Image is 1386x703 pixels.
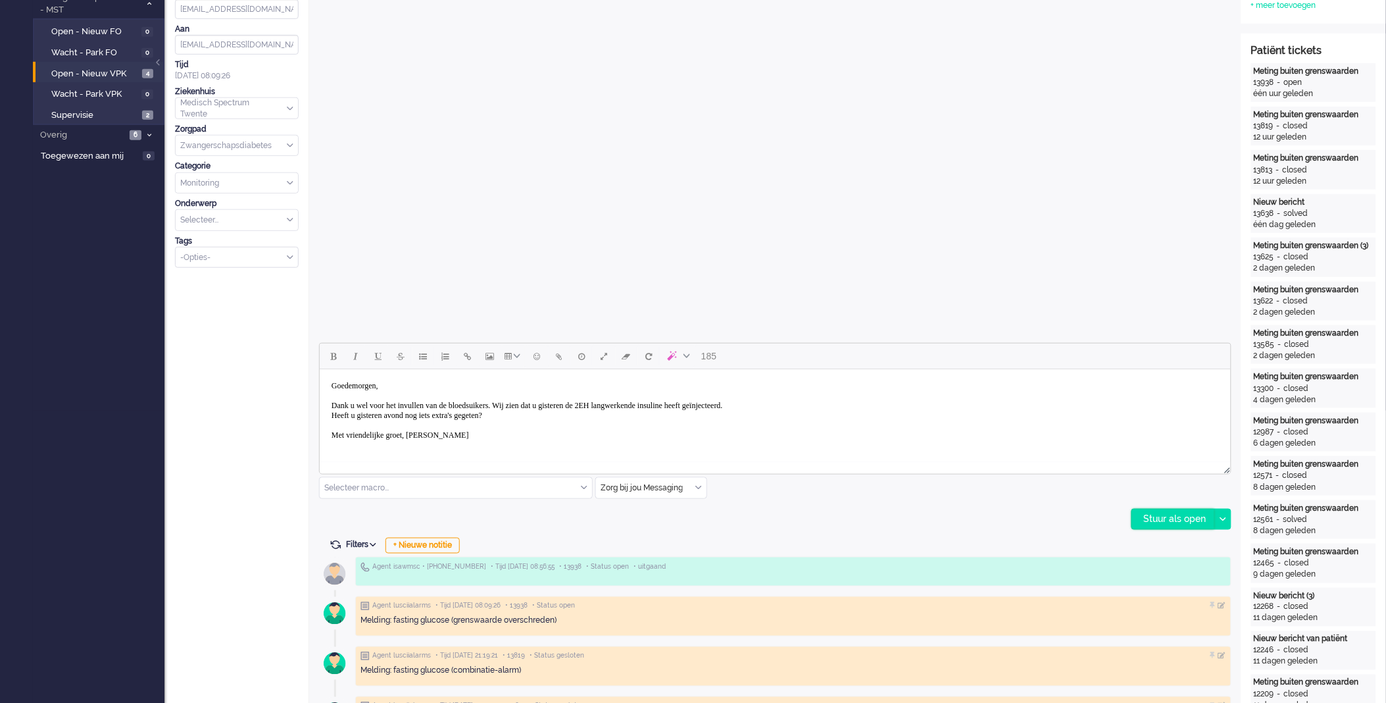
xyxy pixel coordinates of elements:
a: Toegewezen aan mij 0 [38,148,164,163]
div: Stuur als open [1132,509,1214,529]
div: Select Tags [175,247,299,269]
div: 12246 [1254,645,1274,656]
div: closed [1284,427,1309,438]
button: Emoticons [526,345,548,367]
div: 2 dagen geleden [1254,350,1374,361]
div: 11 dagen geleden [1254,656,1374,667]
div: - [1274,514,1283,525]
span: Wacht - Park FO [51,47,138,59]
div: Zorgpad [175,124,299,135]
div: 13622 [1254,296,1274,307]
div: 6 dagen geleden [1254,438,1374,449]
div: Nieuw bericht [1254,197,1374,208]
span: • Status gesloten [530,652,584,661]
div: - [1273,470,1283,481]
div: 13813 [1254,165,1273,176]
button: Numbered list [434,345,457,367]
div: closed [1284,251,1309,263]
img: avatar [318,647,351,680]
div: closed [1283,296,1308,307]
div: Meting buiten grenswaarden [1254,415,1374,427]
span: Agent lusciialarms [372,602,431,611]
div: Onderwerp [175,198,299,209]
div: 13819 [1254,120,1274,132]
div: Tags [175,236,299,247]
span: Open - Nieuw VPK [51,68,139,80]
div: closed [1284,645,1309,656]
span: Overig [38,129,126,142]
img: ic_telephone_grey.svg [360,562,370,572]
button: Bullet list [412,345,434,367]
button: Add attachment [548,345,570,367]
div: Categorie [175,161,299,172]
span: Open - Nieuw FO [51,26,138,38]
div: 4 dagen geleden [1254,394,1374,405]
div: Melding: fasting glucose (combinatie-alarm) [360,665,1226,677]
div: Aan [175,24,299,35]
span: • uitgaand [633,562,666,571]
div: solved [1284,208,1308,219]
div: - [1274,77,1284,88]
div: Meting buiten grenswaarden [1254,459,1374,470]
div: Meting buiten grenswaarden [1254,328,1374,339]
span: 0 [141,27,153,37]
a: Wacht - Park FO 0 [38,45,163,59]
span: • Status open [532,602,575,611]
span: • Tijd [DATE] 08:09:26 [435,602,501,611]
div: Meting buiten grenswaarden [1254,677,1374,689]
div: 12 uur geleden [1254,132,1374,143]
span: Agent isawmsc • [PHONE_NUMBER] [372,562,486,571]
button: Delay message [570,345,593,367]
div: 13585 [1254,339,1275,350]
div: closed [1283,165,1308,176]
div: - [1274,383,1284,394]
button: Bold [322,345,345,367]
div: solved [1283,514,1308,525]
button: Clear formatting [615,345,637,367]
div: 8 dagen geleden [1254,525,1374,536]
div: Ziekenhuis [175,86,299,97]
div: Meting buiten grenswaarden (3) [1254,240,1374,251]
img: avatar [318,597,351,630]
div: Patiënt tickets [1251,43,1376,59]
div: - [1274,208,1284,219]
button: Fullscreen [593,345,615,367]
span: Agent lusciialarms [372,652,431,661]
button: 185 [695,345,722,367]
div: 13638 [1254,208,1274,219]
div: Meting buiten grenswaarden [1254,66,1374,77]
button: Insert/edit image [479,345,501,367]
img: ic_note_grey.svg [360,602,370,611]
span: Supervisie [51,109,139,122]
div: Tijd [175,59,299,70]
span: Toegewezen aan mij [41,150,139,163]
button: Italic [345,345,367,367]
div: closed [1284,689,1309,700]
div: Meting buiten grenswaarden [1254,546,1374,558]
div: closed [1285,558,1310,569]
div: 12571 [1254,470,1273,481]
span: • 13938 [505,602,528,611]
div: 12268 [1254,602,1274,613]
div: - [1274,427,1284,438]
span: • 13938 [559,562,582,571]
a: Open - Nieuw FO 0 [38,24,163,38]
div: 2 dagen geleden [1254,307,1374,318]
div: Resize [1220,462,1231,474]
a: Open - Nieuw VPK 4 [38,66,163,80]
span: 0 [141,90,153,99]
div: 13300 [1254,383,1274,394]
div: - [1275,558,1285,569]
span: 0 [143,151,155,161]
div: Meting buiten grenswaarden [1254,284,1374,296]
div: één dag geleden [1254,219,1374,230]
div: 13938 [1254,77,1274,88]
div: Meting buiten grenswaarden [1254,503,1374,514]
button: Table [501,345,526,367]
div: closed [1284,602,1309,613]
span: 4 [142,69,153,79]
span: 2 [142,111,153,120]
div: Melding: fasting glucose (grenswaarde overschreden) [360,615,1226,627]
div: Meting buiten grenswaarden [1254,109,1374,120]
